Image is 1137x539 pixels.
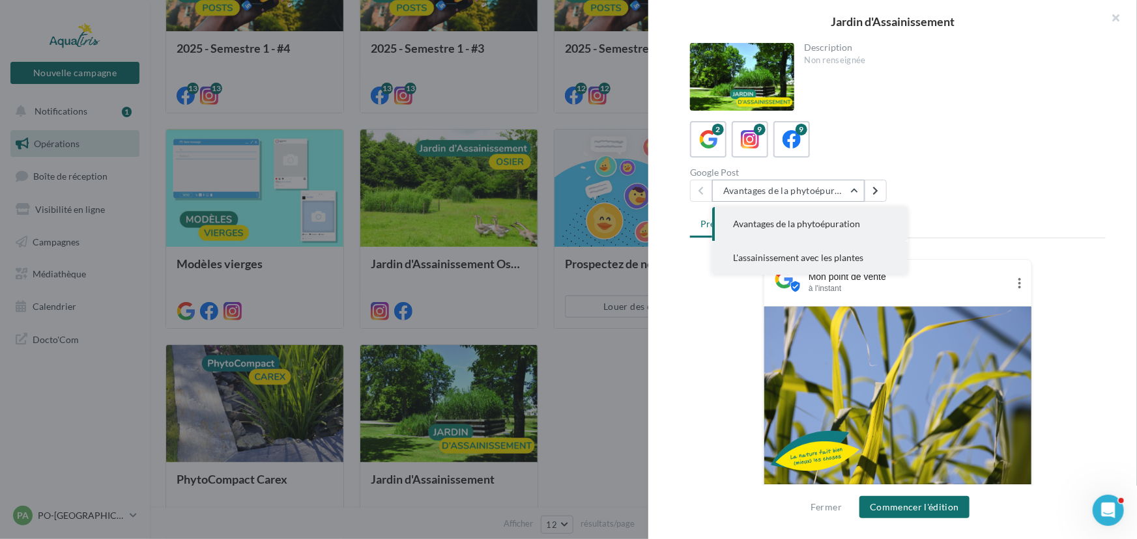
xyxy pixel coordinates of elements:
button: Fermer [805,499,847,515]
div: Mon point de vente [809,270,1008,283]
iframe: Intercom live chat [1093,495,1124,526]
span: Avantages de la phytoépuration [733,218,860,229]
div: Google Post [690,168,893,177]
span: L'assainissement avec les plantes [733,252,863,263]
button: Avantages de la phytoépuration [712,207,908,241]
div: 9 [754,124,766,135]
div: à l'instant [809,283,1008,294]
button: L'assainissement avec les plantes [712,241,908,275]
div: Jardin d'Assainissement [669,16,1116,27]
div: 2 [712,124,724,135]
div: Non renseignée [805,55,1096,66]
img: Roseau [764,307,1031,484]
div: Description [805,43,1096,52]
button: Avantages de la phytoépuration [712,180,865,202]
div: 9 [796,124,807,135]
button: Commencer l'édition [859,496,970,518]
